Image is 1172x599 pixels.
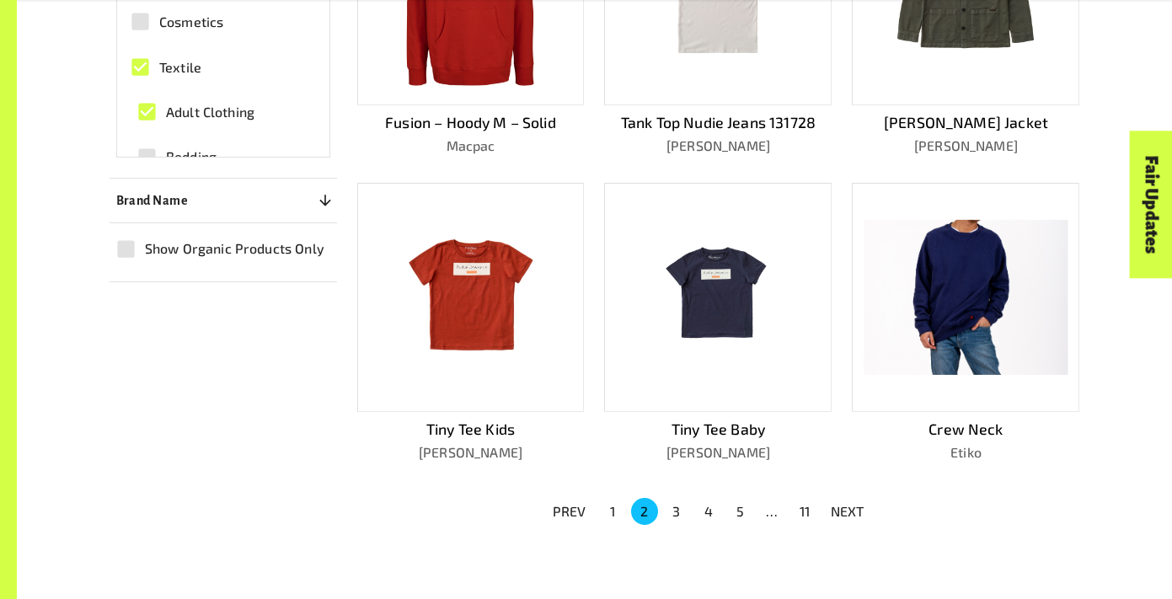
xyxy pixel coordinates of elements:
[553,501,586,521] p: PREV
[727,498,754,525] button: Go to page 5
[604,136,832,156] p: [PERSON_NAME]
[695,498,722,525] button: Go to page 4
[357,136,585,156] p: Macpac
[663,498,690,525] button: Go to page 3
[543,496,875,527] nav: pagination navigation
[604,111,832,134] p: Tank Top Nudie Jeans 131728
[604,418,832,441] p: Tiny Tee Baby
[604,442,832,463] p: [PERSON_NAME]
[821,496,875,527] button: NEXT
[166,102,254,122] span: Adult Clothing
[599,498,626,525] button: Go to page 1
[852,418,1079,441] p: Crew Neck
[543,496,597,527] button: PREV
[357,418,585,441] p: Tiny Tee Kids
[159,12,223,32] span: Cosmetics
[357,183,585,463] a: Tiny Tee Kids[PERSON_NAME]
[831,501,864,521] p: NEXT
[110,185,337,216] button: Brand Name
[852,111,1079,134] p: [PERSON_NAME] Jacket
[759,501,786,521] div: …
[159,57,201,78] span: Textile
[145,238,324,259] span: Show Organic Products Only
[791,498,818,525] button: Go to page 11
[166,147,217,167] span: Bedding
[852,183,1079,463] a: Crew NeckEtiko
[852,442,1079,463] p: Etiko
[604,183,832,463] a: Tiny Tee Baby[PERSON_NAME]
[116,190,189,211] p: Brand Name
[357,111,585,134] p: Fusion – Hoody M – Solid
[852,136,1079,156] p: [PERSON_NAME]
[357,442,585,463] p: [PERSON_NAME]
[631,498,658,525] button: page 2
